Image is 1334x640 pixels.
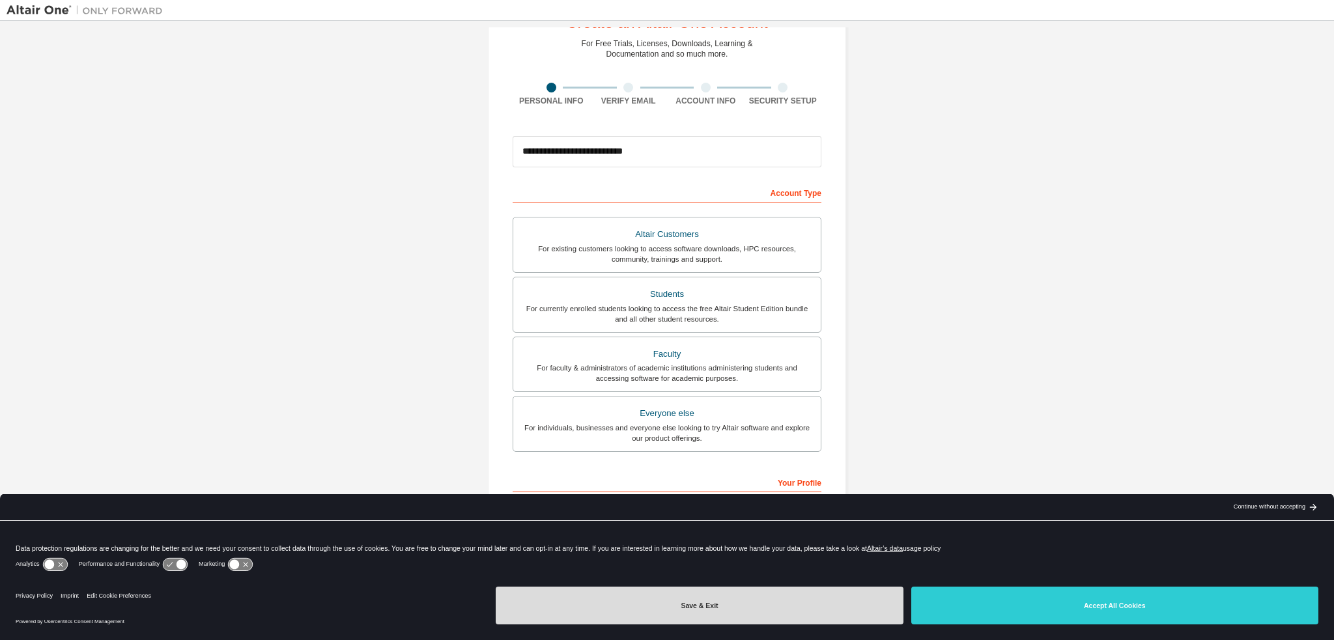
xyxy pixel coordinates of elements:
[521,243,813,264] div: For existing customers looking to access software downloads, HPC resources, community, trainings ...
[521,423,813,443] div: For individuals, businesses and everyone else looking to try Altair software and explore our prod...
[521,404,813,423] div: Everyone else
[745,96,822,106] div: Security Setup
[521,345,813,363] div: Faculty
[513,96,590,106] div: Personal Info
[521,303,813,324] div: For currently enrolled students looking to access the free Altair Student Edition bundle and all ...
[590,96,668,106] div: Verify Email
[521,225,813,243] div: Altair Customers
[582,38,753,59] div: For Free Trials, Licenses, Downloads, Learning & Documentation and so much more.
[566,15,768,31] div: Create an Altair One Account
[7,4,169,17] img: Altair One
[513,471,821,492] div: Your Profile
[521,363,813,383] div: For faculty & administrators of academic institutions administering students and accessing softwa...
[521,285,813,303] div: Students
[513,182,821,202] div: Account Type
[667,96,745,106] div: Account Info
